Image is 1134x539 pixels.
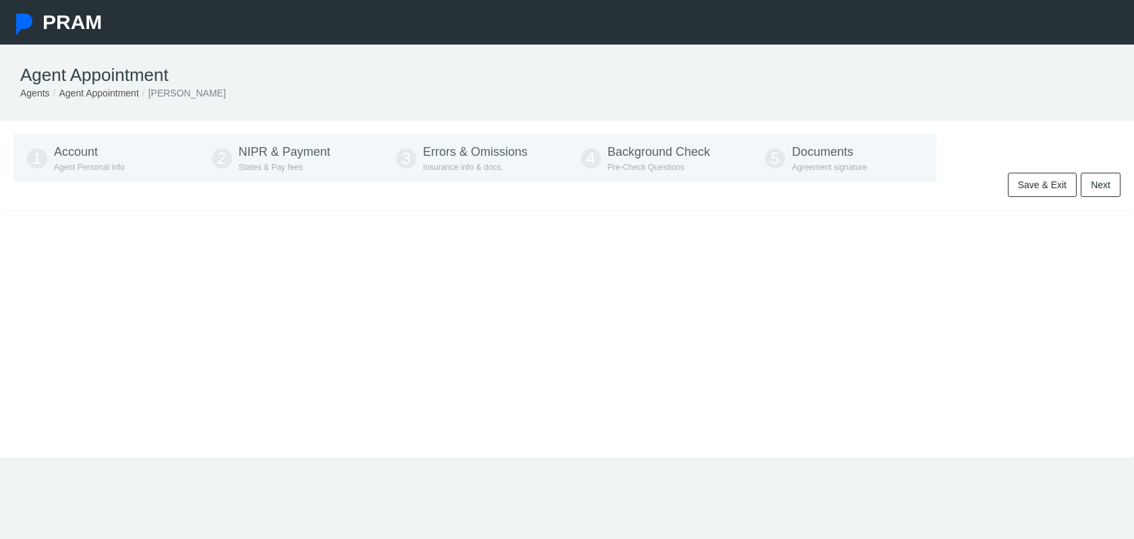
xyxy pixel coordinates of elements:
span: Documents [792,145,853,159]
p: States & Pay fees [239,161,370,174]
li: Agent Appointment [50,86,139,101]
span: PRAM [42,11,102,33]
span: Background Check [608,145,710,159]
p: Agent Personal info [54,161,185,174]
a: Next [1081,173,1121,197]
li: [PERSON_NAME] [139,86,226,101]
span: 2 [212,148,232,169]
a: Save & Exit [1008,173,1077,197]
span: 4 [581,148,601,169]
li: Agents [20,86,50,101]
span: Errors & Omissions [423,145,528,159]
p: Insurance info & docs. [423,161,554,174]
span: 5 [765,148,785,169]
span: 3 [396,148,416,169]
p: Agreement signature [792,161,923,174]
span: NIPR & Payment [239,145,331,159]
img: Pram Partner [13,13,35,35]
h1: Agent Appointment [20,65,1114,86]
p: Pre-Check Questions [608,161,739,174]
span: Account [54,145,98,159]
span: 1 [27,148,47,169]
